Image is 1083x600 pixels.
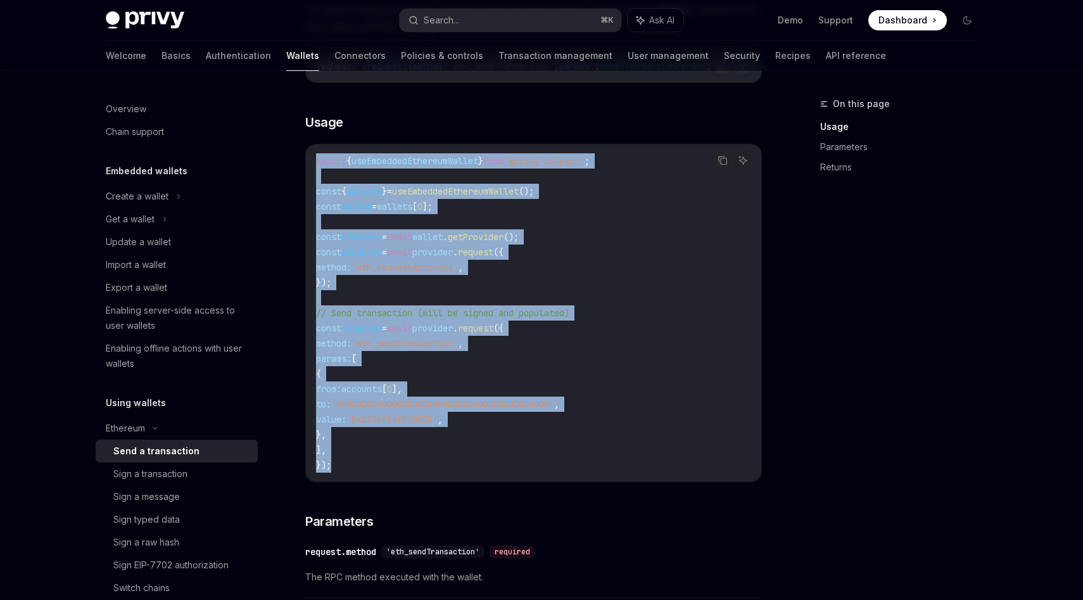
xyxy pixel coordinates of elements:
span: On this page [833,96,890,112]
div: Ethereum [106,421,145,436]
span: '0x2386F26FC10000' [346,414,438,425]
span: const [316,186,341,197]
span: const [316,246,341,258]
span: . [443,231,448,243]
span: , [438,414,443,425]
span: provider [412,322,453,334]
span: method: [316,262,351,273]
div: Sign a message [113,489,180,504]
span: 'eth_sendTransaction' [386,547,479,557]
button: Copy the contents from the code block [714,152,731,169]
span: 'eth_sendTransaction' [351,338,458,349]
span: Parameters [305,513,373,530]
a: Sign a raw hash [96,531,258,554]
div: Enabling server-side access to user wallets [106,303,250,333]
span: Ask AI [649,14,674,27]
a: Basics [161,41,191,71]
span: await [387,246,412,258]
a: Chain support [96,120,258,143]
a: Demo [778,14,803,27]
a: Parameters [820,137,987,157]
span: wallets [377,201,412,212]
div: Sign typed data [113,512,180,527]
a: Switch chains [96,577,258,599]
span: 0 [417,201,422,212]
div: Sign EIP-7702 authorization [113,558,229,573]
span: = [382,322,387,334]
a: Sign a transaction [96,463,258,485]
div: Search... [424,13,459,28]
span: { [346,155,351,167]
a: Enabling server-side access to user wallets [96,299,258,337]
span: await [387,231,412,243]
div: Switch chains [113,580,170,596]
img: dark logo [106,11,184,29]
span: }, [316,429,326,440]
h5: Embedded wallets [106,163,187,179]
span: } [478,155,483,167]
span: '@privy-io/expo' [503,155,585,167]
span: method: [316,338,351,349]
div: required [490,546,535,558]
span: wallet [341,201,372,212]
button: Toggle dark mode [957,10,977,30]
span: , [458,338,463,349]
span: from: [316,383,341,395]
span: (); [503,231,519,243]
span: provider [412,246,453,258]
a: Authentication [206,41,271,71]
span: (); [519,186,534,197]
span: value: [316,414,346,425]
span: '0x0000000000000000000000000000000000000000' [331,399,554,410]
span: useEmbeddedEthereumWallet [351,155,478,167]
span: 0 [387,383,392,395]
a: Overview [96,98,258,120]
span: const [316,231,341,243]
a: Dashboard [868,10,947,30]
span: const [316,322,341,334]
a: Welcome [106,41,146,71]
span: . [453,322,458,334]
span: 'eth_requestAccounts' [351,262,458,273]
span: const [316,201,341,212]
span: = [372,201,377,212]
span: ]; [422,201,433,212]
a: Send a transaction [96,440,258,463]
div: Get a wallet [106,212,155,227]
div: Sign a raw hash [113,535,179,550]
a: Sign typed data [96,508,258,531]
div: Chain support [106,124,164,139]
span: wallet [412,231,443,243]
a: Sign a message [96,485,258,508]
a: API reference [826,41,886,71]
span: params: [316,353,351,364]
div: Enabling offline actions with user wallets [106,341,250,371]
div: Sign a transaction [113,466,187,482]
span: } [382,186,387,197]
span: { [341,186,346,197]
span: request [458,322,493,334]
span: ({ [493,322,503,334]
span: The RPC method executed with the wallet. [305,570,762,585]
span: ], [316,444,326,456]
a: Returns [820,157,987,177]
div: Overview [106,101,146,117]
a: Sign EIP-7702 authorization [96,554,258,577]
span: Dashboard [878,14,927,27]
button: Search...⌘K [400,9,621,32]
span: getProvider [448,231,503,243]
span: = [382,231,387,243]
span: accounts [341,383,382,395]
a: Recipes [775,41,811,71]
div: request.method [305,546,376,558]
span: await [387,322,412,334]
span: ({ [493,246,503,258]
span: request [458,246,493,258]
button: Ask AI [735,152,751,169]
span: = [382,246,387,258]
a: Policies & controls [401,41,483,71]
div: Import a wallet [106,257,166,272]
div: Update a wallet [106,234,171,250]
span: { [316,368,321,380]
div: Create a wallet [106,189,168,204]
